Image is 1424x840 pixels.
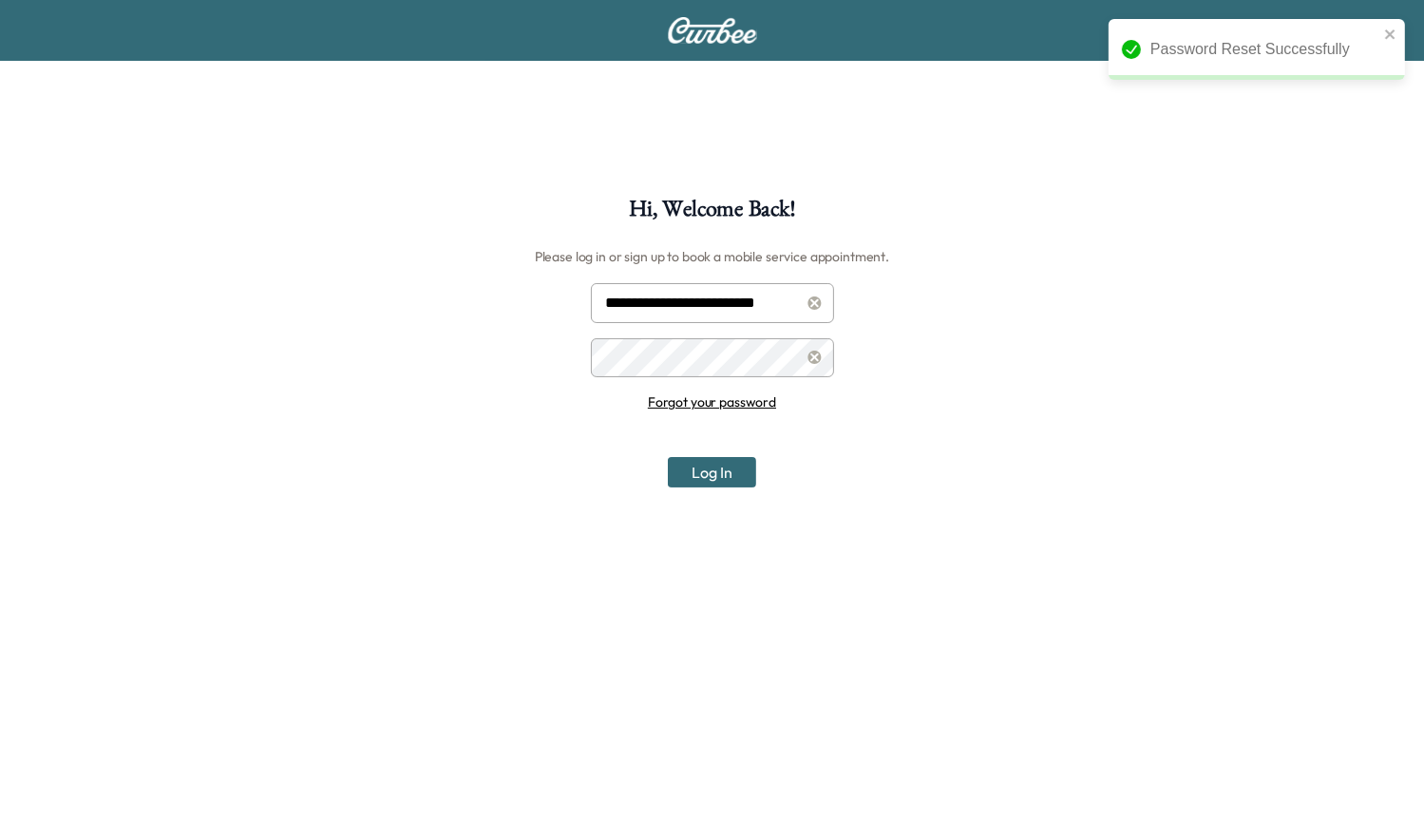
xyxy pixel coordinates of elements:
h1: Hi, Welcome Back! [630,198,795,230]
img: Curbee Logo [667,17,758,44]
button: close [1384,27,1397,42]
h6: Please log in or sign up to book a mobile service appointment. [535,241,889,272]
div: Password Reset Successfully [1150,38,1378,61]
a: Forgot your password [648,393,776,410]
button: Log In [668,457,756,487]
